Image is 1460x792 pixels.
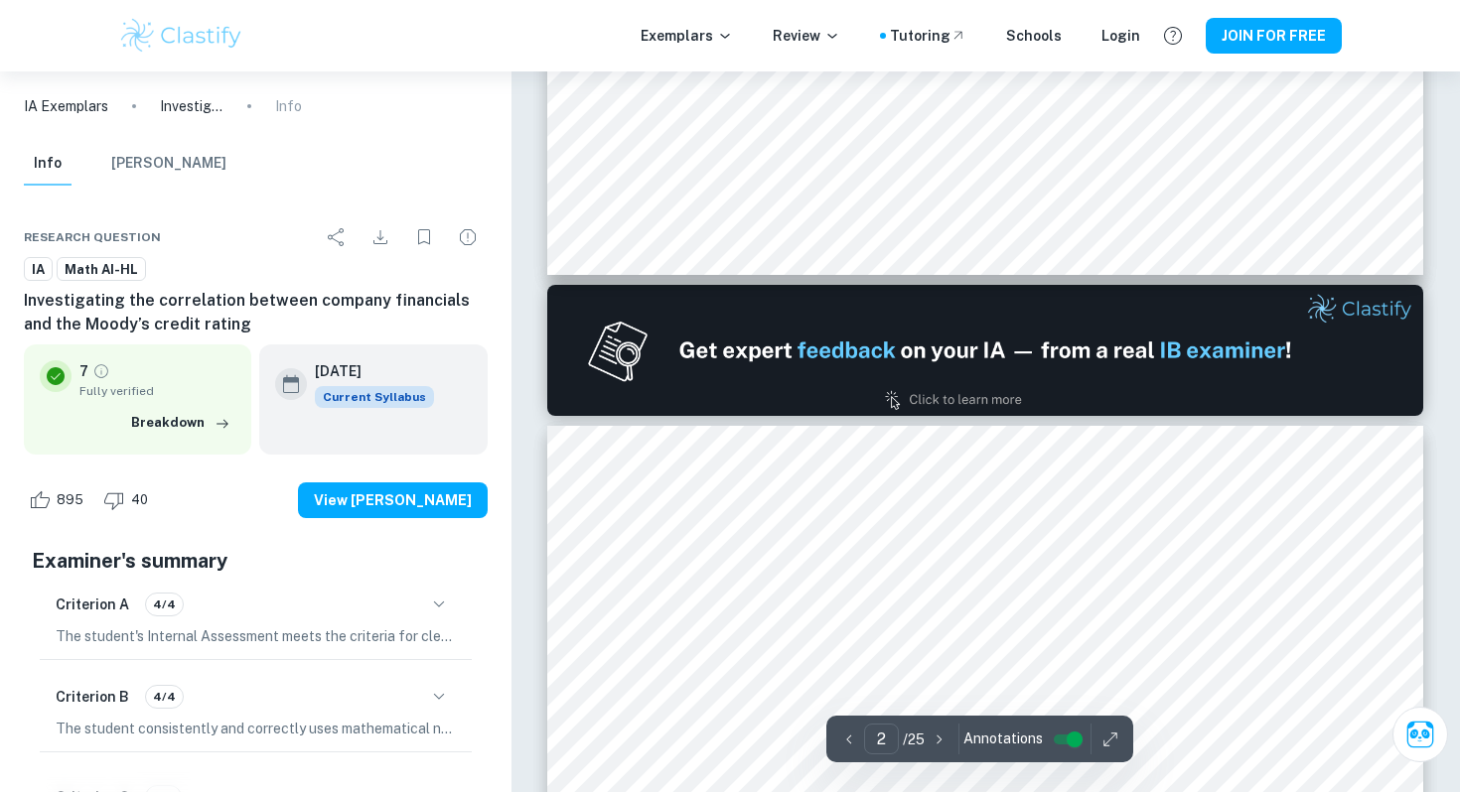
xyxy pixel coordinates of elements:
span: 40 [120,490,159,510]
p: / 25 [903,728,925,750]
a: Login [1101,25,1140,47]
h6: Criterion A [56,594,129,615]
div: Like [24,484,94,516]
p: Investigating the correlation between company financials and the Moody’s credit rating [160,95,223,117]
span: Fully verified [79,382,235,400]
span: Math AI-HL [58,260,145,280]
span: Current Syllabus [315,386,434,408]
a: Tutoring [890,25,966,47]
span: IA [25,260,52,280]
p: 7 [79,360,88,382]
h6: [DATE] [315,360,418,382]
p: The student's Internal Assessment meets the criteria for clear structure and ease of understandin... [56,625,456,647]
span: Annotations [963,728,1043,749]
button: Info [24,142,72,186]
h6: Investigating the correlation between company financials and the Moody’s credit rating [24,289,488,336]
span: 4/4 [146,688,183,706]
span: Research question [24,228,161,246]
button: View [PERSON_NAME] [298,482,488,518]
div: Download [361,217,400,257]
button: [PERSON_NAME] [111,142,226,186]
h5: Examiner's summary [32,546,480,576]
a: Grade fully verified [92,362,110,380]
span: 4/4 [146,595,183,613]
button: JOIN FOR FREE [1206,18,1342,54]
img: Ad [547,285,1423,416]
div: This exemplar is based on the current syllabus. Feel free to refer to it for inspiration/ideas wh... [315,386,434,408]
img: Clastify logo [118,16,244,56]
span: 895 [46,490,94,510]
button: Breakdown [126,408,235,438]
div: Report issue [448,217,488,257]
div: Share [317,217,357,257]
div: Bookmark [404,217,444,257]
a: Schools [1006,25,1062,47]
button: Ask Clai [1392,707,1448,762]
div: Dislike [98,484,159,516]
p: Exemplars [641,25,733,47]
p: The student consistently and correctly uses mathematical notation, symbols, and terminology. Comp... [56,718,456,739]
a: IA [24,257,53,282]
a: Math AI-HL [57,257,146,282]
p: Review [773,25,840,47]
button: Help and Feedback [1156,19,1190,53]
h6: Criterion B [56,686,129,708]
a: IA Exemplars [24,95,108,117]
p: Info [275,95,302,117]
